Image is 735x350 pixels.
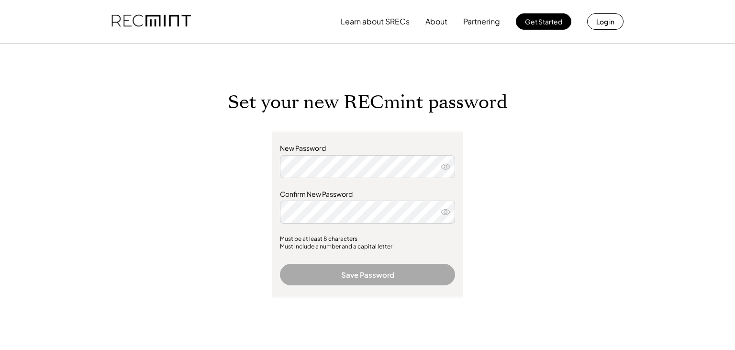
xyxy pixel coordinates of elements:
[587,13,624,30] button: Log in
[280,144,455,153] div: New Password
[280,264,455,285] button: Save Password
[425,12,447,31] button: About
[516,13,571,30] button: Get Started
[228,91,507,116] h1: Set your new RECmint password
[280,190,455,199] div: Confirm New Password
[280,235,455,252] div: Must be at least 8 characters Must include a number and a capital letter
[341,12,410,31] button: Learn about SRECs
[463,12,500,31] button: Partnering
[111,5,191,38] img: recmint-logotype%403x.png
